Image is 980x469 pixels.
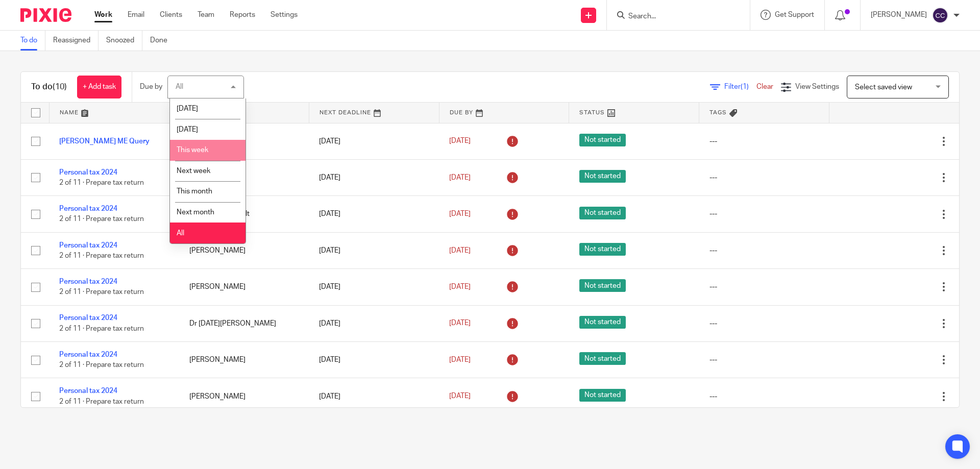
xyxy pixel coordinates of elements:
span: This week [177,146,208,154]
div: --- [709,391,819,402]
div: --- [709,172,819,183]
div: --- [709,209,819,219]
a: Settings [271,10,298,20]
a: Clients [160,10,182,20]
span: [DATE] [449,320,471,327]
input: Search [627,12,719,21]
td: [DATE] [309,342,439,378]
a: Personal tax 2024 [59,351,117,358]
span: Tags [709,110,727,115]
td: [DATE] [309,159,439,195]
td: [DATE] [309,123,439,159]
a: To do [20,31,45,51]
span: (10) [53,83,67,91]
span: This month [177,188,212,195]
span: Select saved view [855,84,912,91]
span: 2 of 11 · Prepare tax return [59,179,144,186]
div: All [176,83,183,90]
a: Personal tax 2024 [59,387,117,394]
a: + Add task [77,76,121,98]
span: Next week [177,167,210,175]
td: [PERSON_NAME] [179,378,309,414]
td: [DATE] [309,378,439,414]
span: All [177,230,184,237]
td: [DATE] [309,305,439,341]
a: Done [150,31,175,51]
span: [DATE] [177,105,198,112]
a: Personal tax 2024 [59,278,117,285]
span: [DATE] [449,210,471,217]
a: Reports [230,10,255,20]
span: 2 of 11 · Prepare tax return [59,325,144,332]
td: [DATE] [309,196,439,232]
p: Due by [140,82,162,92]
span: Not started [579,389,626,402]
div: --- [709,245,819,256]
a: Team [198,10,214,20]
td: [DATE] [309,232,439,268]
span: [DATE] [449,392,471,400]
span: View Settings [795,83,839,90]
span: Filter [724,83,756,90]
img: Pixie [20,8,71,22]
a: Reassigned [53,31,99,51]
h1: To do [31,82,67,92]
a: Personal tax 2024 [59,314,117,322]
span: [DATE] [449,138,471,145]
td: Dr [DATE][PERSON_NAME] [179,305,309,341]
span: Not started [579,134,626,146]
div: --- [709,136,819,146]
span: Not started [579,316,626,329]
span: Get Support [775,11,814,18]
span: 2 of 11 · Prepare tax return [59,361,144,368]
span: Not started [579,243,626,256]
span: 2 of 11 · Prepare tax return [59,216,144,223]
span: Not started [579,352,626,365]
td: [DATE] [309,269,439,305]
div: --- [709,318,819,329]
img: svg%3E [932,7,948,23]
a: Clear [756,83,773,90]
span: [DATE] [449,247,471,254]
td: [PERSON_NAME] [179,232,309,268]
a: Email [128,10,144,20]
span: (1) [741,83,749,90]
span: Not started [579,170,626,183]
span: [DATE] [449,283,471,290]
span: [DATE] [449,356,471,363]
span: [DATE] [449,174,471,181]
a: Personal tax 2024 [59,242,117,249]
span: 2 of 11 · Prepare tax return [59,398,144,405]
a: Personal tax 2024 [59,169,117,176]
span: Not started [579,279,626,292]
div: --- [709,355,819,365]
td: [PERSON_NAME] [179,269,309,305]
a: Snoozed [106,31,142,51]
a: [PERSON_NAME] ME Query [59,138,150,145]
div: --- [709,282,819,292]
p: [PERSON_NAME] [871,10,927,20]
a: Work [94,10,112,20]
span: 2 of 11 · Prepare tax return [59,252,144,259]
span: 2 of 11 · Prepare tax return [59,289,144,296]
td: [PERSON_NAME] [179,342,309,378]
span: Next month [177,209,214,216]
a: Personal tax 2024 [59,205,117,212]
span: [DATE] [177,126,198,133]
span: Not started [579,207,626,219]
